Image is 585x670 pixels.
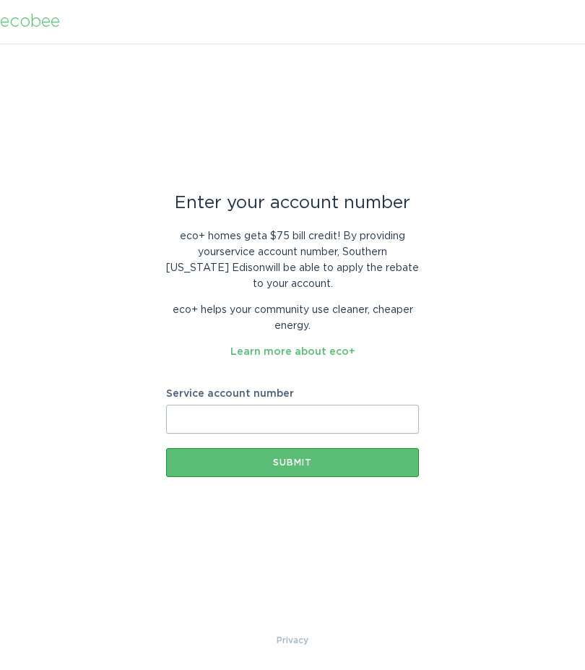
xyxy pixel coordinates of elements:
[166,448,419,477] button: Submit
[166,389,419,399] label: Service account number
[230,347,355,357] a: Learn more about eco+
[166,195,419,211] div: Enter your account number
[173,458,412,467] div: Submit
[166,228,419,292] p: eco+ homes get a $75 bill credit ! By providing your service account number , Southern [US_STATE]...
[166,302,419,334] p: eco+ helps your community use cleaner, cheaper energy.
[277,632,308,648] a: Privacy Policy & Terms of Use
